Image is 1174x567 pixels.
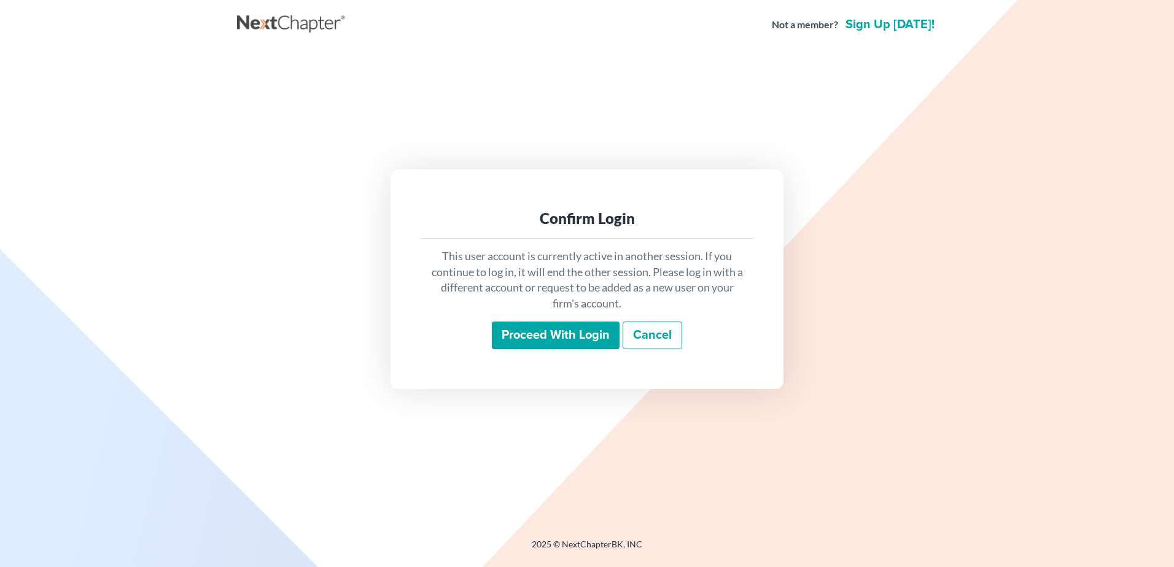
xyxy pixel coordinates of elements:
[430,209,744,228] div: Confirm Login
[843,18,937,31] a: Sign up [DATE]!
[237,538,937,560] div: 2025 © NextChapterBK, INC
[772,18,838,32] strong: Not a member?
[430,249,744,312] p: This user account is currently active in another session. If you continue to log in, it will end ...
[623,322,682,350] a: Cancel
[492,322,620,350] input: Proceed with login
